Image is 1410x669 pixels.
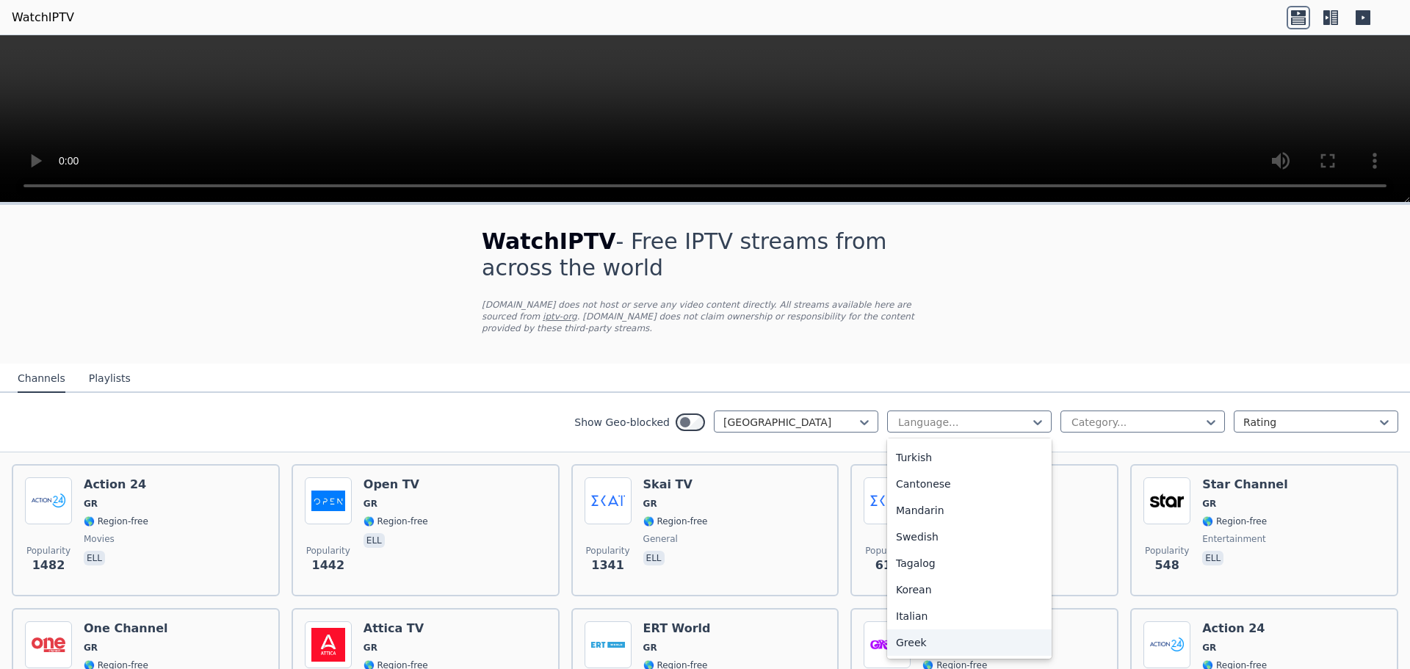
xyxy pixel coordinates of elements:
span: GR [1202,498,1216,510]
p: [DOMAIN_NAME] does not host or serve any video content directly. All streams available here are s... [482,299,928,334]
a: WatchIPTV [12,9,74,26]
img: Skai TV [864,477,911,524]
span: 1482 [32,557,65,574]
span: entertainment [1202,533,1266,545]
span: Popularity [586,545,630,557]
span: 🌎 Region-free [364,516,428,527]
img: ERT World [585,621,632,668]
a: iptv-org [543,311,577,322]
img: Attica TV [305,621,352,668]
button: Playlists [89,365,131,393]
h6: ERT World [643,621,711,636]
span: 1442 [312,557,345,574]
div: Mandarin [887,497,1052,524]
button: Channels [18,365,65,393]
span: GR [364,498,377,510]
span: 🌎 Region-free [84,516,148,527]
img: Groovy TV [864,621,911,668]
span: 548 [1154,557,1179,574]
span: GR [84,498,98,510]
p: ell [1202,551,1223,565]
img: Star Channel [1143,477,1190,524]
span: GR [364,642,377,654]
span: 🌎 Region-free [1202,516,1267,527]
div: Tagalog [887,550,1052,576]
span: WatchIPTV [482,228,616,254]
h1: - Free IPTV streams from across the world [482,228,928,281]
span: GR [643,642,657,654]
span: Popularity [26,545,70,557]
p: ell [643,551,665,565]
span: 613 [875,557,900,574]
label: Show Geo-blocked [574,415,670,430]
h6: Action 24 [1202,621,1267,636]
p: ell [364,533,385,548]
span: Popularity [1145,545,1189,557]
h6: One Channel [84,621,167,636]
span: Popularity [306,545,350,557]
span: GR [643,498,657,510]
h6: Attica TV [364,621,428,636]
div: Greek [887,629,1052,656]
div: Cantonese [887,471,1052,497]
div: Turkish [887,444,1052,471]
h6: Skai TV [643,477,708,492]
span: GR [1202,642,1216,654]
h6: Star Channel [1202,477,1287,492]
h6: Open TV [364,477,428,492]
p: ell [84,551,105,565]
h6: Action 24 [84,477,148,492]
span: Popularity [865,545,909,557]
span: 🌎 Region-free [643,516,708,527]
img: Skai TV [585,477,632,524]
span: general [643,533,678,545]
div: Swedish [887,524,1052,550]
div: Italian [887,603,1052,629]
img: Action 24 [1143,621,1190,668]
img: Action 24 [25,477,72,524]
div: Korean [887,576,1052,603]
img: One Channel [25,621,72,668]
img: Open TV [305,477,352,524]
span: GR [84,642,98,654]
span: 1341 [591,557,624,574]
span: movies [84,533,115,545]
